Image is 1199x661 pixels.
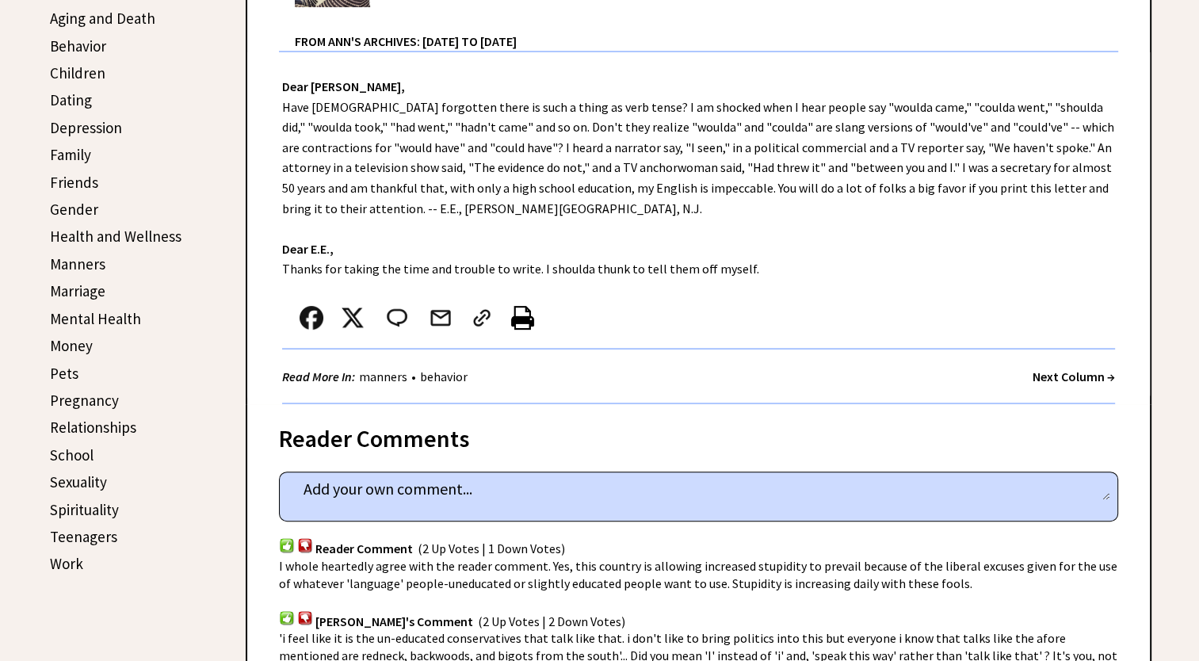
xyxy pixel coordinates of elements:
strong: Dear [PERSON_NAME], [282,78,405,94]
a: Teenagers [50,527,117,546]
strong: Read More In: [282,369,355,384]
span: [PERSON_NAME]'s Comment [315,613,473,629]
a: Aging and Death [50,9,155,28]
a: Sexuality [50,472,107,491]
a: Health and Wellness [50,227,181,246]
span: I whole heartedly agree with the reader comment. Yes, this country is allowing increased stupidit... [279,558,1117,591]
img: votup.png [279,537,295,552]
a: Depression [50,118,122,137]
img: message_round%202.png [384,306,410,330]
img: mail.png [429,306,452,330]
a: Spirituality [50,500,119,519]
a: Work [50,554,83,573]
a: Behavior [50,36,106,55]
img: link_02.png [470,306,494,330]
a: Gender [50,200,98,219]
a: Children [50,63,105,82]
a: Pets [50,364,78,383]
a: School [50,445,94,464]
a: Marriage [50,281,105,300]
img: votdown.png [297,610,313,625]
a: Relationships [50,418,136,437]
a: Pregnancy [50,391,119,410]
img: facebook.png [300,306,323,330]
span: (2 Up Votes | 1 Down Votes) [418,541,565,556]
a: Dating [50,90,92,109]
a: behavior [416,369,472,384]
a: Manners [50,254,105,273]
a: Money [50,336,93,355]
a: manners [355,369,411,384]
div: Reader Comments [279,422,1118,447]
a: Friends [50,173,98,192]
div: Have [DEMOGRAPHIC_DATA] forgotten there is such a thing as verb tense? I am shocked when I hear p... [247,52,1150,404]
div: • [282,367,472,387]
img: votup.png [279,610,295,625]
strong: Dear E.E., [282,241,334,257]
img: printer%20icon.png [511,306,534,330]
div: From Ann's Archives: [DATE] to [DATE] [295,9,1118,51]
span: (2 Up Votes | 2 Down Votes) [478,613,625,629]
a: Family [50,145,91,164]
span: Reader Comment [315,541,413,556]
img: x_small.png [341,306,365,330]
a: Next Column → [1033,369,1115,384]
a: Mental Health [50,309,141,328]
img: votdown.png [297,537,313,552]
